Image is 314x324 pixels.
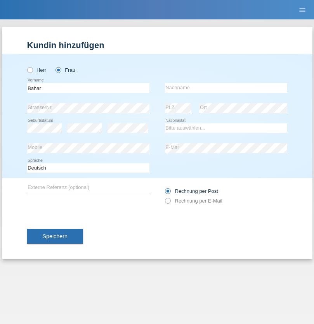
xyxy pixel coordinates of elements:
input: Rechnung per E-Mail [165,198,170,208]
input: Herr [27,67,32,72]
h1: Kundin hinzufügen [27,40,287,50]
label: Frau [56,67,75,73]
a: menu [295,7,310,12]
input: Frau [56,67,61,72]
span: Speichern [43,233,68,239]
label: Rechnung per Post [165,188,218,194]
button: Speichern [27,229,83,244]
i: menu [298,6,306,14]
input: Rechnung per Post [165,188,170,198]
label: Rechnung per E-Mail [165,198,222,204]
label: Herr [27,67,47,73]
